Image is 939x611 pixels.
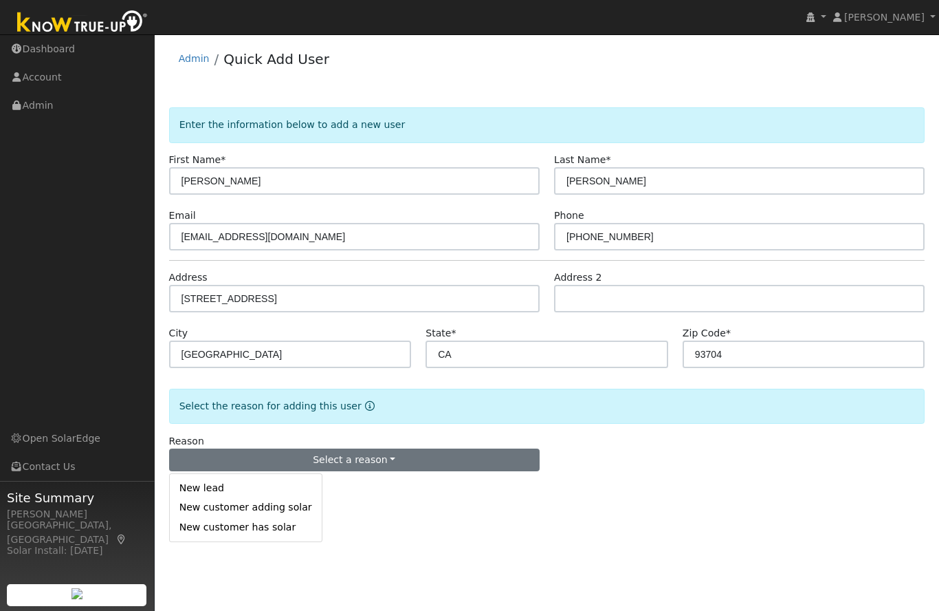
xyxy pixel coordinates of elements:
[7,518,147,547] div: [GEOGRAPHIC_DATA], [GEOGRAPHIC_DATA]
[223,51,329,67] a: Quick Add User
[169,208,196,223] label: Email
[451,328,456,339] span: Required
[169,326,188,341] label: City
[10,8,155,39] img: Know True-Up
[554,153,610,167] label: Last Name
[71,588,82,599] img: retrieve
[726,328,731,339] span: Required
[606,154,610,165] span: Required
[170,479,322,498] a: New lead
[426,326,456,341] label: State
[169,270,208,285] label: Address
[169,449,540,472] button: Select a reason
[179,53,210,64] a: Admin
[683,326,731,341] label: Zip Code
[554,270,602,285] label: Address 2
[169,153,226,167] label: First Name
[169,389,925,424] div: Select the reason for adding this user
[844,12,925,23] span: [PERSON_NAME]
[7,507,147,522] div: [PERSON_NAME]
[7,544,147,558] div: Solar Install: [DATE]
[362,400,375,411] a: Reason for new user
[170,498,322,517] a: New customer adding solar
[169,107,925,142] div: Enter the information below to add a new user
[170,517,322,537] a: New customer has solar
[221,154,225,165] span: Required
[169,434,204,449] label: Reason
[7,489,147,507] span: Site Summary
[115,534,128,545] a: Map
[554,208,584,223] label: Phone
